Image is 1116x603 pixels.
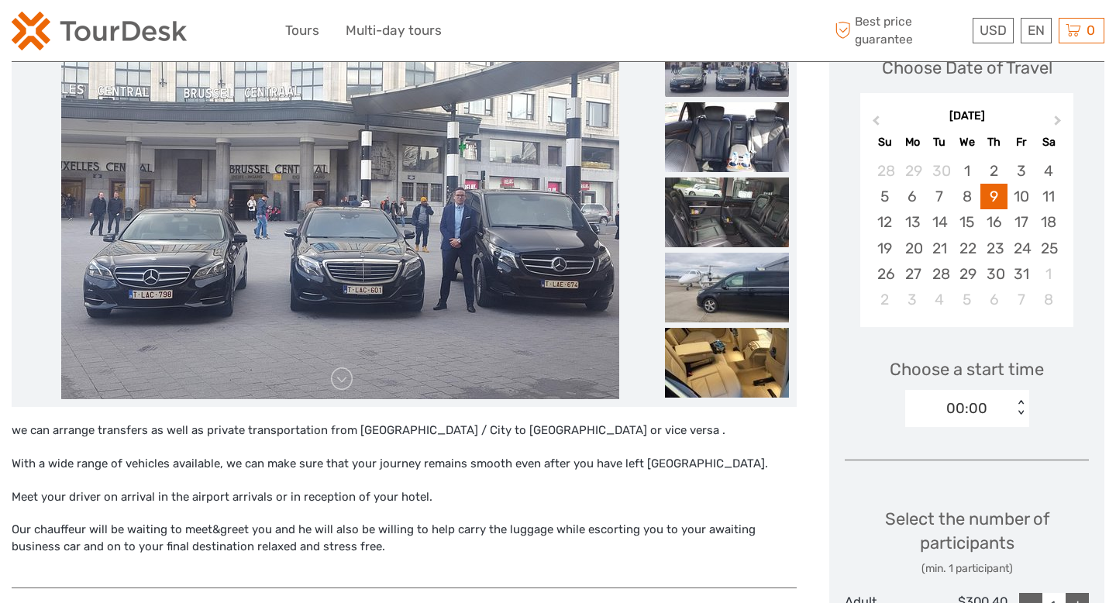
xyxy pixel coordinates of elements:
[953,132,980,153] div: We
[1035,261,1062,287] div: Choose Saturday, November 1st, 2025
[980,236,1007,261] div: Choose Thursday, October 23rd, 2025
[12,12,187,50] img: 2254-3441b4b5-4e5f-4d00-b396-31f1d84a6ebf_logo_small.png
[61,27,619,399] img: e06b9e0efd2044bbaff56e89f7b86fbd_main_slider.jpg
[953,158,980,184] div: Choose Wednesday, October 1st, 2025
[865,158,1068,312] div: month 2025-10
[871,184,898,209] div: Choose Sunday, October 5th, 2025
[862,112,887,137] button: Previous Month
[980,184,1007,209] div: Choose Thursday, October 9th, 2025
[980,132,1007,153] div: Th
[1007,184,1035,209] div: Choose Friday, October 10th, 2025
[926,132,953,153] div: Tu
[665,253,789,322] img: d181f1917f164588977c2679a225d8b5_slider_thumbnail.jpg
[346,19,442,42] a: Multi-day tours
[1035,287,1062,312] div: Choose Saturday, November 8th, 2025
[953,287,980,312] div: Choose Wednesday, November 5th, 2025
[1021,18,1052,43] div: EN
[1007,287,1035,312] div: Choose Friday, November 7th, 2025
[1007,132,1035,153] div: Fr
[1084,22,1097,38] span: 0
[871,287,898,312] div: Choose Sunday, November 2nd, 2025
[845,561,1089,577] div: (min. 1 participant)
[980,158,1007,184] div: Choose Thursday, October 2nd, 2025
[926,209,953,235] div: Choose Tuesday, October 14th, 2025
[1035,132,1062,153] div: Sa
[871,261,898,287] div: Choose Sunday, October 26th, 2025
[899,261,926,287] div: Choose Monday, October 27th, 2025
[926,261,953,287] div: Choose Tuesday, October 28th, 2025
[926,158,953,184] div: Choose Tuesday, September 30th, 2025
[1014,401,1027,417] div: < >
[980,209,1007,235] div: Choose Thursday, October 16th, 2025
[953,236,980,261] div: Choose Wednesday, October 22nd, 2025
[953,261,980,287] div: Choose Wednesday, October 29th, 2025
[178,24,197,43] button: Open LiveChat chat widget
[946,398,987,419] div: 00:00
[953,209,980,235] div: Choose Wednesday, October 15th, 2025
[1007,261,1035,287] div: Choose Friday, October 31st, 2025
[665,177,789,247] img: c124824ca3564e9abc313e565a5a3d45_slider_thumbnail.jpg
[665,328,789,398] img: 7ddbd0060ff9447ba2a5f30b7938841c_slider_thumbnail.jpg
[926,184,953,209] div: Choose Tuesday, October 7th, 2025
[860,109,1073,125] div: [DATE]
[871,132,898,153] div: Su
[871,158,898,184] div: Choose Sunday, September 28th, 2025
[899,209,926,235] div: Choose Monday, October 13th, 2025
[899,236,926,261] div: Choose Monday, October 20th, 2025
[1047,112,1072,137] button: Next Month
[899,132,926,153] div: Mo
[12,422,797,572] div: we can arrange transfers as well as private transportation from [GEOGRAPHIC_DATA] / City to [GEOG...
[1035,184,1062,209] div: Choose Saturday, October 11th, 2025
[980,22,1007,38] span: USD
[882,56,1052,80] div: Choose Date of Travel
[1007,236,1035,261] div: Choose Friday, October 24th, 2025
[890,357,1044,381] span: Choose a start time
[1007,158,1035,184] div: Choose Friday, October 3rd, 2025
[665,102,789,172] img: 80e022cec2c44273a2fd0039bdbc8ad7_slider_thumbnail.jpg
[845,507,1089,577] div: Select the number of participants
[1007,209,1035,235] div: Choose Friday, October 17th, 2025
[871,236,898,261] div: Choose Sunday, October 19th, 2025
[899,287,926,312] div: Choose Monday, November 3rd, 2025
[22,27,175,40] p: We're away right now. Please check back later!
[980,261,1007,287] div: Choose Thursday, October 30th, 2025
[926,287,953,312] div: Choose Tuesday, November 4th, 2025
[899,184,926,209] div: Choose Monday, October 6th, 2025
[980,287,1007,312] div: Choose Thursday, November 6th, 2025
[285,19,319,42] a: Tours
[899,158,926,184] div: Choose Monday, September 29th, 2025
[926,236,953,261] div: Choose Tuesday, October 21st, 2025
[871,209,898,235] div: Choose Sunday, October 12th, 2025
[953,184,980,209] div: Choose Wednesday, October 8th, 2025
[1035,158,1062,184] div: Choose Saturday, October 4th, 2025
[1035,209,1062,235] div: Choose Saturday, October 18th, 2025
[832,13,970,47] span: Best price guarantee
[1035,236,1062,261] div: Choose Saturday, October 25th, 2025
